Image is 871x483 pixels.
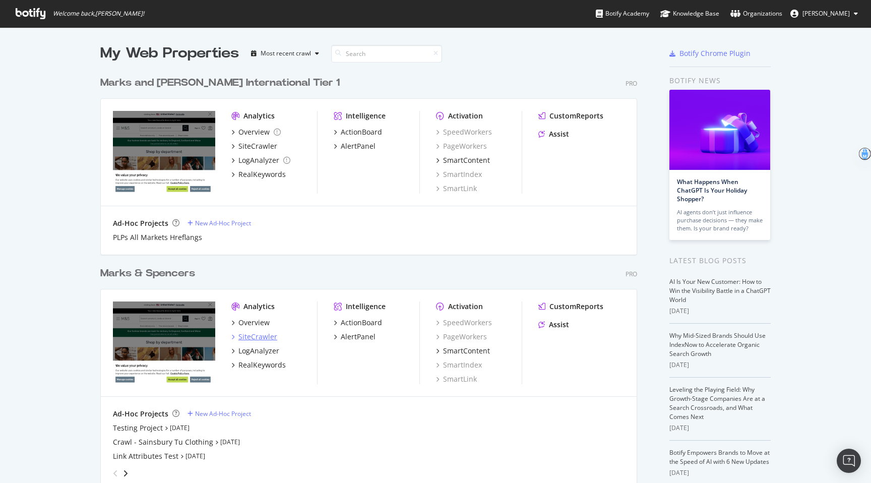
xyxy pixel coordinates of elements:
img: www.marksandspencer.com/ [113,301,215,383]
a: AI Is Your New Customer: How to Win the Visibility Battle in a ChatGPT World [669,277,771,304]
div: LogAnalyzer [238,155,279,165]
div: SmartContent [443,346,490,356]
div: My Web Properties [100,43,239,64]
a: Assist [538,320,569,330]
div: ActionBoard [341,318,382,328]
div: Assist [549,129,569,139]
div: Overview [238,127,270,137]
div: CustomReports [549,301,603,312]
a: SiteCrawler [231,332,277,342]
a: SpeedWorkers [436,127,492,137]
a: New Ad-Hoc Project [188,409,251,418]
a: Botify Chrome Plugin [669,48,751,58]
div: Marks & Spencers [100,266,195,281]
a: Why Mid-Sized Brands Should Use IndexNow to Accelerate Organic Search Growth [669,331,766,358]
a: PageWorkers [436,141,487,151]
div: AlertPanel [341,141,376,151]
div: SiteCrawler [238,141,277,151]
input: Search [331,45,442,63]
a: Leveling the Playing Field: Why Growth-Stage Companies Are at a Search Crossroads, and What Comes... [669,385,765,421]
div: angle-right [122,468,129,478]
span: Welcome back, [PERSON_NAME] ! [53,10,144,18]
div: angle-left [109,465,122,481]
img: What Happens When ChatGPT Is Your Holiday Shopper? [669,90,770,170]
div: [DATE] [669,360,771,370]
div: RealKeywords [238,169,286,179]
div: Botify Chrome Plugin [679,48,751,58]
a: SmartLink [436,184,477,194]
div: CustomReports [549,111,603,121]
div: ActionBoard [341,127,382,137]
div: LogAnalyzer [238,346,279,356]
div: Pro [626,79,637,88]
div: Most recent crawl [261,50,311,56]
a: [DATE] [170,424,190,432]
div: [DATE] [669,424,771,433]
a: Overview [231,127,281,137]
div: Assist [549,320,569,330]
div: Marks and [PERSON_NAME] International Tier 1 [100,76,340,90]
div: Open Intercom Messenger [837,449,861,473]
div: [DATE] [669,468,771,477]
div: Activation [448,301,483,312]
a: SmartIndex [436,360,482,370]
a: [DATE] [220,438,240,446]
div: RealKeywords [238,360,286,370]
a: LogAnalyzer [231,346,279,356]
a: SmartContent [436,155,490,165]
span: Dervla Richardson [802,9,850,18]
a: ActionBoard [334,318,382,328]
a: CustomReports [538,301,603,312]
a: RealKeywords [231,360,286,370]
a: Marks & Spencers [100,266,199,281]
a: AlertPanel [334,141,376,151]
div: Knowledge Base [660,9,719,19]
a: AlertPanel [334,332,376,342]
div: Analytics [243,111,275,121]
div: New Ad-Hoc Project [195,219,251,227]
a: Botify Empowers Brands to Move at the Speed of AI with 6 New Updates [669,448,770,466]
a: Link Attributes Test [113,451,178,461]
div: Latest Blog Posts [669,255,771,266]
a: PageWorkers [436,332,487,342]
div: Organizations [730,9,782,19]
a: SmartIndex [436,169,482,179]
a: New Ad-Hoc Project [188,219,251,227]
div: Intelligence [346,111,386,121]
a: LogAnalyzer [231,155,290,165]
div: Intelligence [346,301,386,312]
a: Testing Project [113,423,163,433]
div: SiteCrawler [238,332,277,342]
button: Most recent crawl [247,45,323,62]
a: CustomReports [538,111,603,121]
div: Overview [238,318,270,328]
a: Crawl - Sainsbury Tu Clothing [113,437,213,447]
a: Marks and [PERSON_NAME] International Tier 1 [100,76,344,90]
div: Botify news [669,75,771,86]
a: SmartLink [436,374,477,384]
a: [DATE] [185,452,205,460]
div: Ad-Hoc Projects [113,218,168,228]
div: Activation [448,111,483,121]
a: SpeedWorkers [436,318,492,328]
a: RealKeywords [231,169,286,179]
div: AlertPanel [341,332,376,342]
a: PLPs All Markets Hreflangs [113,232,202,243]
div: SmartContent [443,155,490,165]
div: Botify Academy [596,9,649,19]
button: [PERSON_NAME] [782,6,866,22]
a: SmartContent [436,346,490,356]
a: SiteCrawler [231,141,277,151]
div: AI agents don’t just influence purchase decisions — they make them. Is your brand ready? [677,208,763,232]
a: Overview [231,318,270,328]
